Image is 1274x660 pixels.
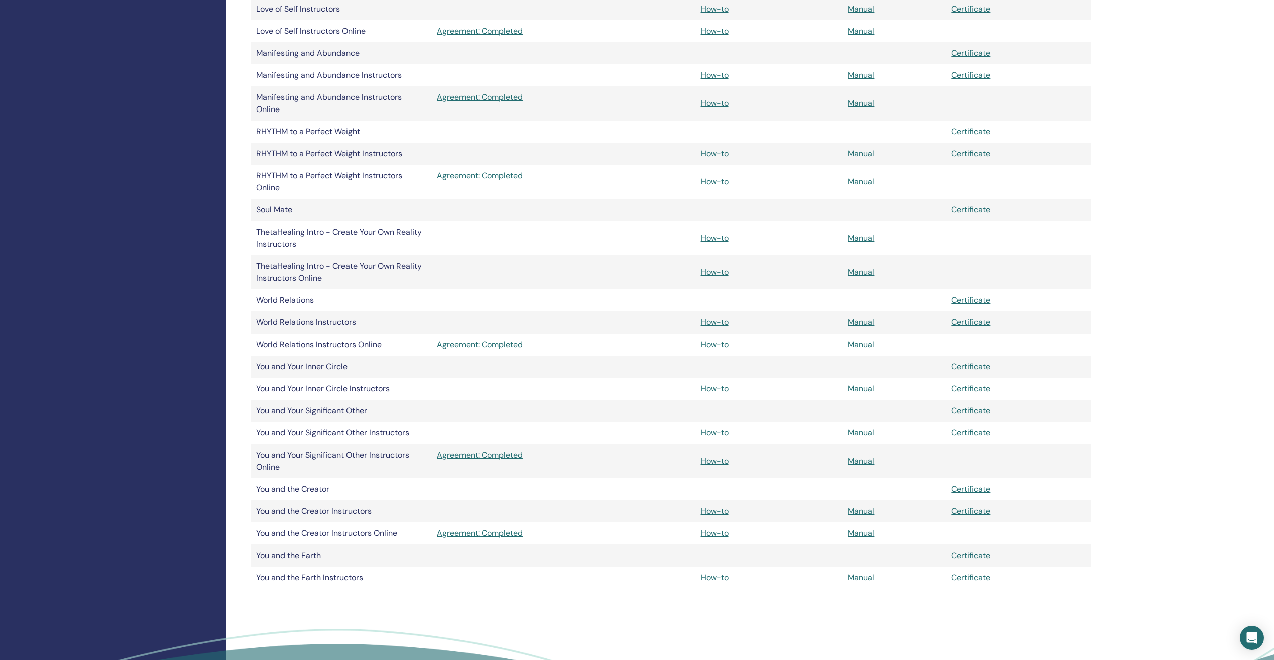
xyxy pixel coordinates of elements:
[848,98,874,108] a: Manual
[701,4,729,14] a: How-to
[251,165,432,199] td: RHYTHM to a Perfect Weight Instructors Online
[951,427,990,438] a: Certificate
[251,500,432,522] td: You and the Creator Instructors
[848,383,874,394] a: Manual
[701,339,729,350] a: How-to
[701,383,729,394] a: How-to
[437,170,690,182] a: Agreement: Completed
[251,86,432,121] td: Manifesting and Abundance Instructors Online
[951,148,990,159] a: Certificate
[251,334,432,356] td: World Relations Instructors Online
[848,148,874,159] a: Manual
[951,405,990,416] a: Certificate
[251,311,432,334] td: World Relations Instructors
[951,204,990,215] a: Certificate
[951,484,990,494] a: Certificate
[701,456,729,466] a: How-to
[251,255,432,289] td: ThetaHealing Intro - Create Your Own Reality Instructors Online
[251,444,432,478] td: You and Your Significant Other Instructors Online
[848,339,874,350] a: Manual
[437,449,690,461] a: Agreement: Completed
[251,121,432,143] td: RHYTHM to a Perfect Weight
[951,295,990,305] a: Certificate
[251,199,432,221] td: Soul Mate
[251,356,432,378] td: You and Your Inner Circle
[437,527,690,539] a: Agreement: Completed
[951,48,990,58] a: Certificate
[251,42,432,64] td: Manifesting and Abundance
[951,317,990,327] a: Certificate
[848,267,874,277] a: Manual
[437,339,690,351] a: Agreement: Completed
[951,361,990,372] a: Certificate
[251,289,432,311] td: World Relations
[251,221,432,255] td: ThetaHealing Intro - Create Your Own Reality Instructors
[251,544,432,567] td: You and the Earth
[251,567,432,589] td: You and the Earth Instructors
[701,148,729,159] a: How-to
[951,572,990,583] a: Certificate
[701,70,729,80] a: How-to
[701,506,729,516] a: How-to
[848,70,874,80] a: Manual
[251,422,432,444] td: You and Your Significant Other Instructors
[701,267,729,277] a: How-to
[251,400,432,422] td: You and Your Significant Other
[848,572,874,583] a: Manual
[848,506,874,516] a: Manual
[251,522,432,544] td: You and the Creator Instructors Online
[848,176,874,187] a: Manual
[701,427,729,438] a: How-to
[848,4,874,14] a: Manual
[701,572,729,583] a: How-to
[848,427,874,438] a: Manual
[251,378,432,400] td: You and Your Inner Circle Instructors
[251,478,432,500] td: You and the Creator
[701,98,729,108] a: How-to
[701,233,729,243] a: How-to
[848,233,874,243] a: Manual
[951,70,990,80] a: Certificate
[848,528,874,538] a: Manual
[951,506,990,516] a: Certificate
[848,456,874,466] a: Manual
[951,550,990,561] a: Certificate
[1240,626,1264,650] div: Open Intercom Messenger
[701,26,729,36] a: How-to
[251,20,432,42] td: Love of Self Instructors Online
[701,528,729,538] a: How-to
[951,383,990,394] a: Certificate
[848,26,874,36] a: Manual
[848,317,874,327] a: Manual
[951,4,990,14] a: Certificate
[437,25,690,37] a: Agreement: Completed
[701,176,729,187] a: How-to
[701,317,729,327] a: How-to
[251,64,432,86] td: Manifesting and Abundance Instructors
[251,143,432,165] td: RHYTHM to a Perfect Weight Instructors
[951,126,990,137] a: Certificate
[437,91,690,103] a: Agreement: Completed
